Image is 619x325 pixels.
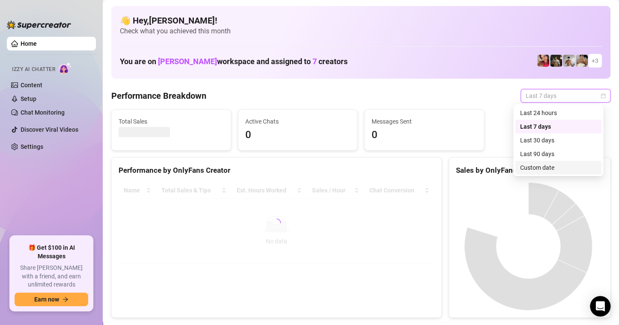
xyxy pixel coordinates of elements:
[515,120,601,133] div: Last 7 days
[372,127,477,143] span: 0
[62,296,68,302] span: arrow-right
[15,244,88,260] span: 🎁 Get $100 in AI Messages
[119,165,434,176] div: Performance by OnlyFans Creator
[372,117,477,126] span: Messages Sent
[21,95,36,102] a: Setup
[21,82,42,89] a: Content
[515,147,601,161] div: Last 90 days
[120,27,602,36] span: Check what you achieved this month
[515,161,601,174] div: Custom date
[312,57,317,66] span: 7
[526,89,605,102] span: Last 7 days
[119,117,224,126] span: Total Sales
[592,56,598,65] span: + 3
[576,55,588,67] img: Aussieboy_jfree
[21,40,37,47] a: Home
[520,108,596,118] div: Last 24 hours
[120,15,602,27] h4: 👋 Hey, [PERSON_NAME] !
[21,109,65,116] a: Chat Monitoring
[34,296,59,303] span: Earn now
[21,143,43,150] a: Settings
[7,21,71,29] img: logo-BBDzfeDw.svg
[271,218,282,228] span: loading
[515,133,601,147] div: Last 30 days
[515,106,601,120] div: Last 24 hours
[550,55,562,67] img: Tony
[456,165,603,176] div: Sales by OnlyFans Creator
[520,122,596,131] div: Last 7 days
[21,126,78,133] a: Discover Viral Videos
[520,149,596,159] div: Last 90 days
[590,296,610,316] div: Open Intercom Messenger
[120,57,348,66] h1: You are on workspace and assigned to creators
[601,93,606,98] span: calendar
[15,292,88,306] button: Earn nowarrow-right
[537,55,549,67] img: Vanessa
[245,117,351,126] span: Active Chats
[111,90,206,102] h4: Performance Breakdown
[12,65,55,74] span: Izzy AI Chatter
[520,136,596,145] div: Last 30 days
[59,62,72,74] img: AI Chatter
[520,163,596,172] div: Custom date
[563,55,575,67] img: aussieboy_j
[158,57,217,66] span: [PERSON_NAME]
[15,264,88,289] span: Share [PERSON_NAME] with a friend, and earn unlimited rewards
[245,127,351,143] span: 0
